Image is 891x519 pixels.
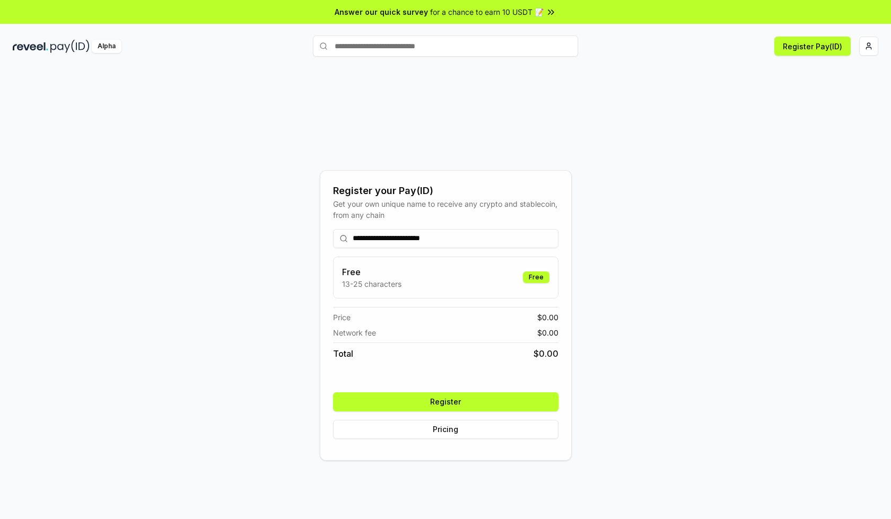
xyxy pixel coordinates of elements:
button: Pricing [333,420,558,439]
button: Register [333,392,558,411]
h3: Free [342,266,401,278]
span: Price [333,312,351,323]
img: reveel_dark [13,40,48,53]
img: pay_id [50,40,90,53]
div: Free [523,271,549,283]
button: Register Pay(ID) [774,37,851,56]
span: for a chance to earn 10 USDT 📝 [430,6,544,17]
span: $ 0.00 [537,327,558,338]
span: Network fee [333,327,376,338]
span: $ 0.00 [534,347,558,360]
div: Alpha [92,40,121,53]
p: 13-25 characters [342,278,401,289]
span: $ 0.00 [537,312,558,323]
div: Register your Pay(ID) [333,183,558,198]
span: Total [333,347,353,360]
span: Answer our quick survey [335,6,428,17]
div: Get your own unique name to receive any crypto and stablecoin, from any chain [333,198,558,221]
